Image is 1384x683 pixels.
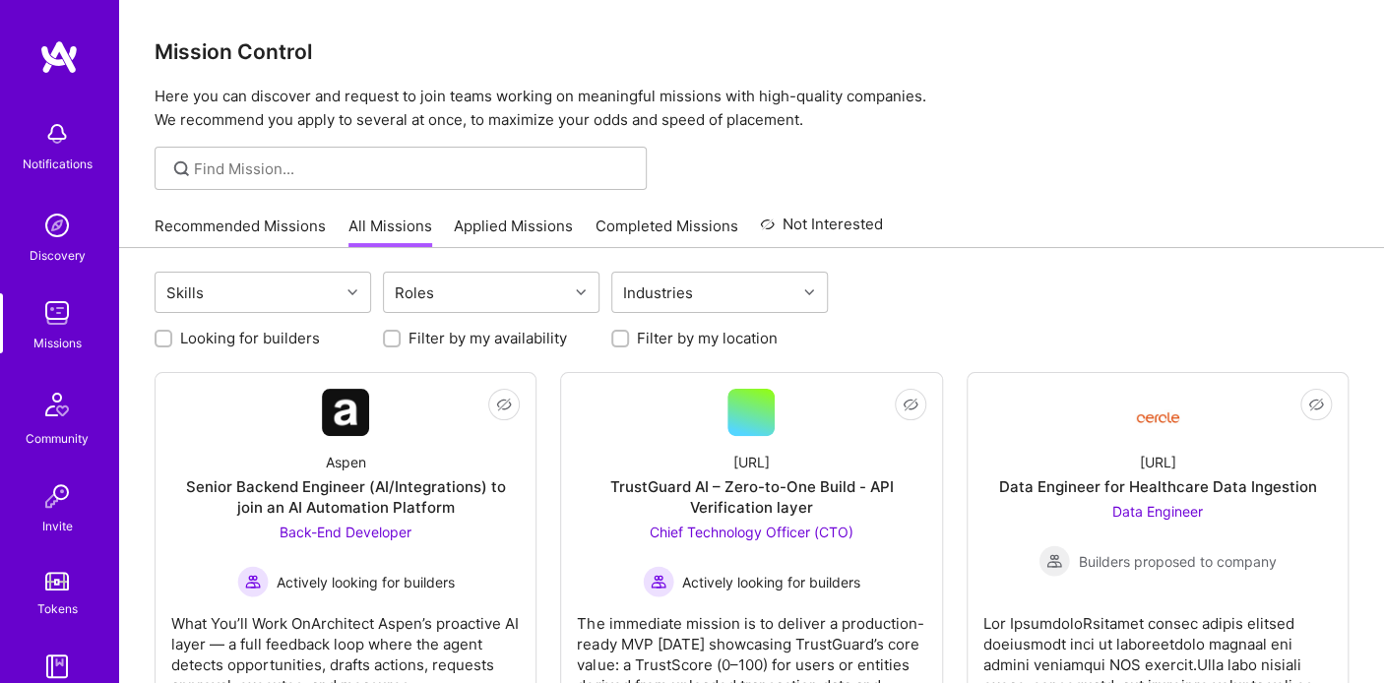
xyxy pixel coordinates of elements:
[155,85,1349,132] p: Here you can discover and request to join teams working on meaningful missions with high-quality ...
[637,328,778,348] label: Filter by my location
[155,39,1349,64] h3: Mission Control
[237,566,269,597] img: Actively looking for builders
[280,524,411,540] span: Back-End Developer
[155,216,326,248] a: Recommended Missions
[1038,545,1070,577] img: Builders proposed to company
[998,476,1316,497] div: Data Engineer for Healthcare Data Ingestion
[322,389,369,436] img: Company Logo
[37,206,77,245] img: discovery
[903,397,918,412] i: icon EyeClosed
[1078,551,1276,572] span: Builders proposed to company
[42,516,73,536] div: Invite
[1308,397,1324,412] i: icon EyeClosed
[26,428,89,449] div: Community
[37,598,78,619] div: Tokens
[804,287,814,297] i: icon Chevron
[347,287,357,297] i: icon Chevron
[161,279,209,307] div: Skills
[194,158,632,179] input: Find Mission...
[650,524,853,540] span: Chief Technology Officer (CTO)
[643,566,674,597] img: Actively looking for builders
[277,572,455,592] span: Actively looking for builders
[33,381,81,428] img: Community
[682,572,860,592] span: Actively looking for builders
[37,114,77,154] img: bell
[37,293,77,333] img: teamwork
[39,39,79,75] img: logo
[576,287,586,297] i: icon Chevron
[618,279,698,307] div: Industries
[30,245,86,266] div: Discovery
[348,216,432,248] a: All Missions
[180,328,320,348] label: Looking for builders
[23,154,93,174] div: Notifications
[170,157,193,180] i: icon SearchGrey
[33,333,82,353] div: Missions
[760,213,883,248] a: Not Interested
[390,279,439,307] div: Roles
[577,476,925,518] div: TrustGuard AI – Zero-to-One Build - API Verification layer
[496,397,512,412] i: icon EyeClosed
[326,452,366,472] div: Aspen
[37,476,77,516] img: Invite
[1139,452,1175,472] div: [URL]
[45,572,69,590] img: tokens
[409,328,567,348] label: Filter by my availability
[1112,503,1203,520] span: Data Engineer
[733,452,770,472] div: [URL]
[454,216,573,248] a: Applied Missions
[596,216,738,248] a: Completed Missions
[171,476,520,518] div: Senior Backend Engineer (AI/Integrations) to join an AI Automation Platform
[1134,397,1181,429] img: Company Logo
